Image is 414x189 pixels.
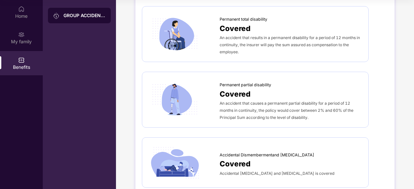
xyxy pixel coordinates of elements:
span: Permanent total disability [220,16,267,23]
img: icon [149,16,201,52]
span: Accidental Dismembermentand [MEDICAL_DATA] [220,152,314,158]
span: An accident that results in a permanent disability for a period of 12 months in continuity, the i... [220,35,360,54]
span: Covered [220,88,250,100]
img: icon [149,144,201,181]
img: icon [149,81,201,118]
span: Covered [220,158,250,169]
span: An accident that causes a permanent partial disability for a period of 12 months in continuity, t... [220,101,353,120]
span: Accidental [MEDICAL_DATA] and [MEDICAL_DATA] is covered [220,171,334,176]
div: GROUP ACCIDENTAL INSURANCE [63,12,106,19]
img: svg+xml;base64,PHN2ZyB3aWR0aD0iMjAiIGhlaWdodD0iMjAiIHZpZXdCb3g9IjAgMCAyMCAyMCIgZmlsbD0ibm9uZSIgeG... [18,31,25,38]
span: Covered [220,23,250,34]
span: Permanent partial disability [220,82,271,88]
img: svg+xml;base64,PHN2ZyB3aWR0aD0iMjAiIGhlaWdodD0iMjAiIHZpZXdCb3g9IjAgMCAyMCAyMCIgZmlsbD0ibm9uZSIgeG... [53,13,60,19]
img: svg+xml;base64,PHN2ZyBpZD0iSG9tZSIgeG1sbnM9Imh0dHA6Ly93d3cudzMub3JnLzIwMDAvc3ZnIiB3aWR0aD0iMjAiIG... [18,6,25,12]
img: svg+xml;base64,PHN2ZyBpZD0iQmVuZWZpdHMiIHhtbG5zPSJodHRwOi8vd3d3LnczLm9yZy8yMDAwL3N2ZyIgd2lkdGg9Ij... [18,57,25,63]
